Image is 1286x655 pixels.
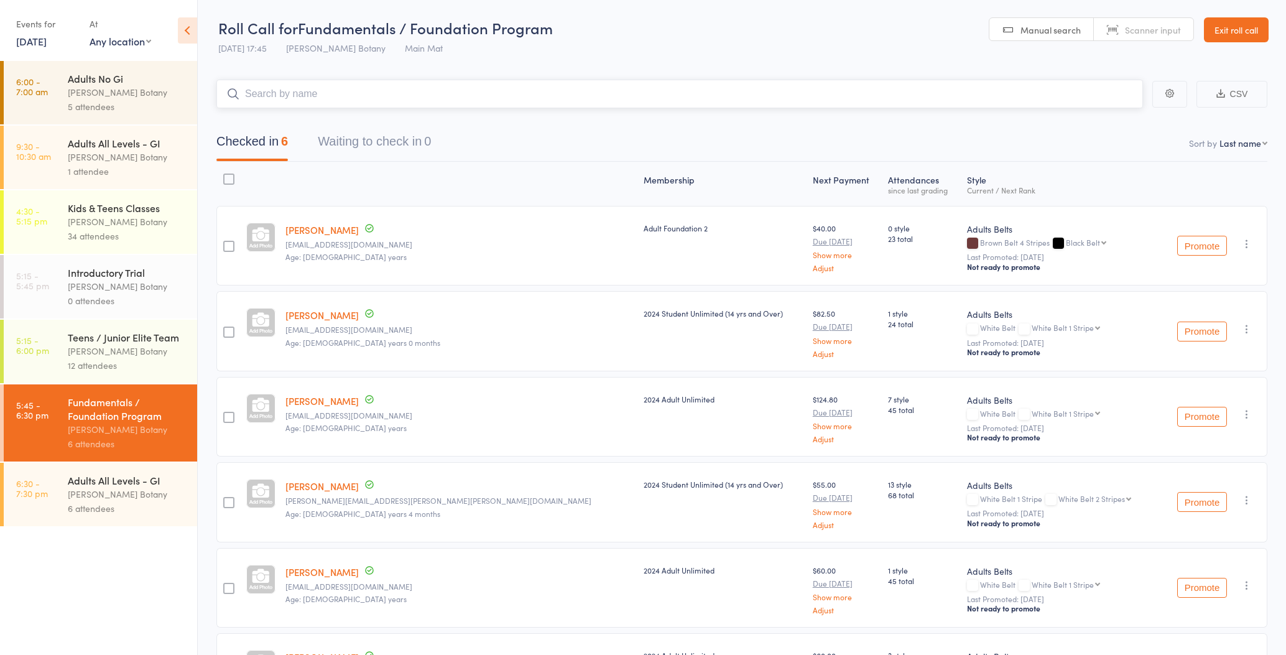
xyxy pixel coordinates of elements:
[967,603,1154,613] div: Not ready to promote
[4,190,197,254] a: 4:30 -5:15 pmKids & Teens Classes[PERSON_NAME] Botany34 attendees
[298,17,553,38] span: Fundamentals / Foundation Program
[285,582,634,591] small: Paynejacob123@gmail.com
[68,100,187,114] div: 5 attendees
[888,233,957,244] span: 23 total
[888,308,957,318] span: 1 style
[405,42,443,54] span: Main Mat
[813,479,878,528] div: $55.00
[285,240,634,249] small: Patchelor1290@gmail.com
[68,150,187,164] div: [PERSON_NAME] Botany
[68,344,187,358] div: [PERSON_NAME] Botany
[16,14,77,34] div: Events for
[1177,407,1227,427] button: Promote
[967,323,1154,334] div: White Belt
[68,85,187,100] div: [PERSON_NAME] Botany
[813,337,878,345] a: Show more
[644,223,803,233] div: Adult Foundation 2
[285,411,634,420] small: gianluca.fonta89@hotmail.it
[967,253,1154,261] small: Last Promoted: [DATE]
[813,422,878,430] a: Show more
[888,565,957,575] span: 1 style
[216,128,288,161] button: Checked in6
[68,501,187,516] div: 6 attendees
[639,167,808,200] div: Membership
[813,264,878,272] a: Adjust
[813,579,878,588] small: Due [DATE]
[285,251,407,262] span: Age: [DEMOGRAPHIC_DATA] years
[1125,24,1181,36] span: Scanner input
[967,479,1154,491] div: Adults Belts
[813,394,878,443] div: $124.80
[68,164,187,179] div: 1 attendee
[1219,137,1261,149] div: Last name
[1032,409,1094,417] div: White Belt 1 Stripe
[4,255,197,318] a: 5:15 -5:45 pmIntroductory Trial[PERSON_NAME] Botany0 attendees
[4,320,197,383] a: 5:15 -6:00 pmTeens / Junior Elite Team[PERSON_NAME] Botany12 attendees
[218,17,298,38] span: Roll Call for
[68,294,187,308] div: 0 attendees
[813,435,878,443] a: Adjust
[967,223,1154,235] div: Adults Belts
[967,580,1154,591] div: White Belt
[16,400,49,420] time: 5:45 - 6:30 pm
[967,409,1154,420] div: White Belt
[285,593,407,604] span: Age: [DEMOGRAPHIC_DATA] years
[90,14,151,34] div: At
[644,479,803,490] div: 2024 Student Unlimited (14 yrs and Over)
[68,422,187,437] div: [PERSON_NAME] Botany
[16,335,49,355] time: 5:15 - 6:00 pm
[68,437,187,451] div: 6 attendees
[888,186,957,194] div: since last grading
[1020,24,1081,36] span: Manual search
[285,223,359,236] a: [PERSON_NAME]
[967,565,1154,577] div: Adults Belts
[68,201,187,215] div: Kids & Teens Classes
[813,521,878,529] a: Adjust
[4,384,197,462] a: 5:45 -6:30 pmFundamentals / Foundation Program[PERSON_NAME] Botany6 attendees
[68,487,187,501] div: [PERSON_NAME] Botany
[4,463,197,526] a: 6:30 -7:30 pmAdults All Levels - GI[PERSON_NAME] Botany6 attendees
[1066,238,1100,246] div: Black Belt
[16,77,48,96] time: 6:00 - 7:00 am
[68,136,187,150] div: Adults All Levels - GI
[285,337,440,348] span: Age: [DEMOGRAPHIC_DATA] years 0 months
[644,394,803,404] div: 2024 Adult Unlimited
[1204,17,1269,42] a: Exit roll call
[16,478,48,498] time: 6:30 - 7:30 pm
[967,518,1154,528] div: Not ready to promote
[888,394,957,404] span: 7 style
[68,473,187,487] div: Adults All Levels - GI
[888,479,957,490] span: 13 style
[644,308,803,318] div: 2024 Student Unlimited (14 yrs and Over)
[1032,323,1094,332] div: White Belt 1 Stripe
[644,565,803,575] div: 2024 Adult Unlimited
[967,595,1154,603] small: Last Promoted: [DATE]
[813,565,878,614] div: $60.00
[68,279,187,294] div: [PERSON_NAME] Botany
[813,408,878,417] small: Due [DATE]
[967,424,1154,432] small: Last Promoted: [DATE]
[285,508,440,519] span: Age: [DEMOGRAPHIC_DATA] years 4 months
[967,432,1154,442] div: Not ready to promote
[285,422,407,433] span: Age: [DEMOGRAPHIC_DATA] years
[285,496,634,505] small: nicole.jones@syd.catholic.edu.au
[16,141,51,161] time: 9:30 - 10:30 am
[4,126,197,189] a: 9:30 -10:30 amAdults All Levels - GI[PERSON_NAME] Botany1 attendee
[967,394,1154,406] div: Adults Belts
[1189,137,1217,149] label: Sort by
[888,404,957,415] span: 45 total
[1177,236,1227,256] button: Promote
[218,42,267,54] span: [DATE] 17:45
[888,318,957,329] span: 24 total
[967,308,1154,320] div: Adults Belts
[888,575,957,586] span: 45 total
[808,167,883,200] div: Next Payment
[4,61,197,124] a: 6:00 -7:00 amAdults No Gi[PERSON_NAME] Botany5 attendees
[318,128,431,161] button: Waiting to check in0
[813,308,878,357] div: $82.50
[68,358,187,373] div: 12 attendees
[68,330,187,344] div: Teens / Junior Elite Team
[285,565,359,578] a: [PERSON_NAME]
[16,271,49,290] time: 5:15 - 5:45 pm
[813,251,878,259] a: Show more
